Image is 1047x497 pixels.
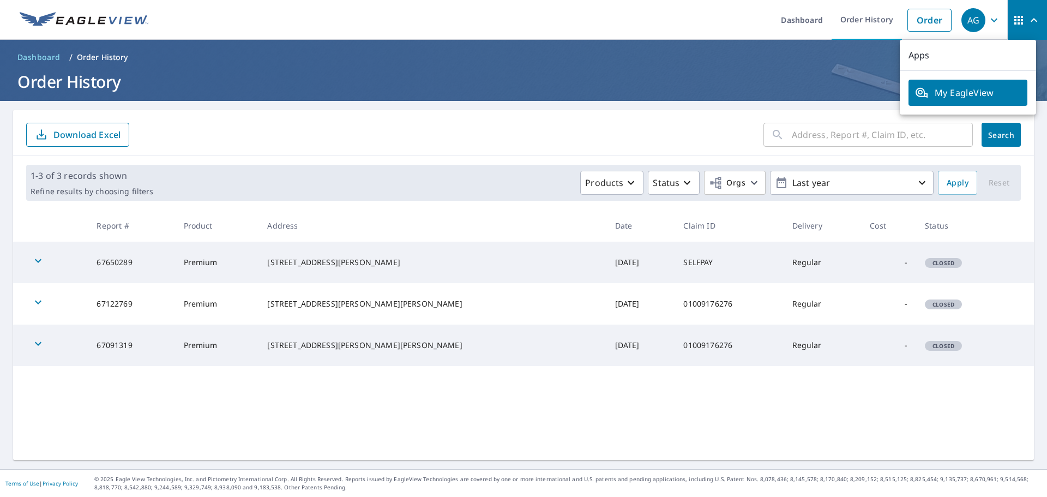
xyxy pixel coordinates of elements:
p: Download Excel [53,129,121,141]
a: My EagleView [908,80,1027,106]
td: Regular [784,242,862,283]
td: 67091319 [88,325,174,366]
button: Orgs [704,171,766,195]
th: Delivery [784,209,862,242]
span: Orgs [709,176,745,190]
p: Last year [788,173,916,193]
span: Closed [926,259,961,267]
td: 67122769 [88,283,174,325]
h1: Order History [13,70,1034,93]
div: [STREET_ADDRESS][PERSON_NAME] [267,257,597,268]
div: [STREET_ADDRESS][PERSON_NAME][PERSON_NAME] [267,298,597,309]
img: EV Logo [20,12,148,28]
th: Report # [88,209,174,242]
p: © 2025 Eagle View Technologies, Inc. and Pictometry International Corp. All Rights Reserved. Repo... [94,475,1042,492]
nav: breadcrumb [13,49,1034,66]
p: Refine results by choosing filters [31,187,153,196]
span: Closed [926,342,961,350]
button: Apply [938,171,977,195]
a: Order [907,9,952,32]
th: Product [175,209,259,242]
span: Apply [947,176,968,190]
th: Date [606,209,675,242]
p: | [5,480,78,487]
a: Dashboard [13,49,65,66]
p: Products [585,176,623,189]
th: Address [258,209,606,242]
span: Closed [926,301,961,308]
td: - [861,283,916,325]
th: Status [916,209,1006,242]
span: Search [990,130,1012,140]
td: Regular [784,325,862,366]
td: [DATE] [606,242,675,283]
td: - [861,242,916,283]
td: 67650289 [88,242,174,283]
div: [STREET_ADDRESS][PERSON_NAME][PERSON_NAME] [267,340,597,351]
td: [DATE] [606,283,675,325]
p: Apps [900,40,1036,71]
td: Regular [784,283,862,325]
span: Dashboard [17,52,61,63]
th: Claim ID [675,209,783,242]
button: Products [580,171,643,195]
div: AG [961,8,985,32]
button: Search [982,123,1021,147]
button: Download Excel [26,123,129,147]
a: Terms of Use [5,480,39,487]
td: 01009176276 [675,325,783,366]
input: Address, Report #, Claim ID, etc. [792,119,973,150]
p: Status [653,176,679,189]
td: 01009176276 [675,283,783,325]
td: - [861,325,916,366]
button: Last year [770,171,934,195]
td: SELFPAY [675,242,783,283]
p: 1-3 of 3 records shown [31,169,153,182]
p: Order History [77,52,128,63]
td: Premium [175,283,259,325]
td: Premium [175,325,259,366]
th: Cost [861,209,916,242]
button: Status [648,171,700,195]
li: / [69,51,73,64]
td: [DATE] [606,325,675,366]
td: Premium [175,242,259,283]
span: My EagleView [915,86,1021,99]
a: Privacy Policy [43,480,78,487]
